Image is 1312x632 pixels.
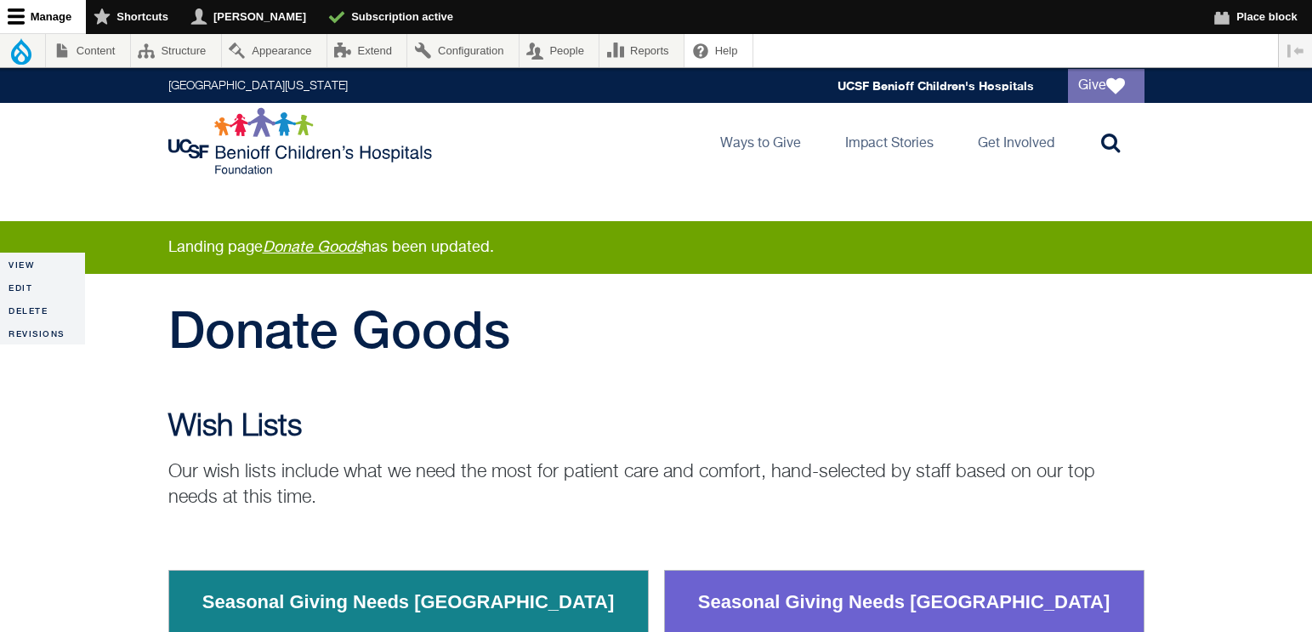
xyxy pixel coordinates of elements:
[327,34,407,67] a: Extend
[684,34,753,67] a: Help
[168,459,1144,510] p: Our wish lists include what we need the most for patient care and comfort, hand-selected by staff...
[168,107,436,175] img: Logo for UCSF Benioff Children's Hospitals Foundation
[263,240,363,255] a: Donate Goods
[131,34,221,67] a: Structure
[168,299,510,359] span: Donate Goods
[1068,69,1144,103] a: Give
[520,34,599,67] a: People
[153,238,1160,257] div: Landing page has been updated.
[707,103,815,179] a: Ways to Give
[685,580,1123,624] a: Seasonal Giving Needs [GEOGRAPHIC_DATA]
[832,103,947,179] a: Impact Stories
[407,34,518,67] a: Configuration
[1279,34,1312,67] button: Vertical orientation
[190,580,628,624] a: Seasonal Giving Needs [GEOGRAPHIC_DATA]
[599,34,684,67] a: Reports
[168,410,1144,444] h2: Wish Lists
[46,34,130,67] a: Content
[168,80,348,92] a: [GEOGRAPHIC_DATA][US_STATE]
[964,103,1068,179] a: Get Involved
[838,78,1034,93] a: UCSF Benioff Children's Hospitals
[222,34,327,67] a: Appearance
